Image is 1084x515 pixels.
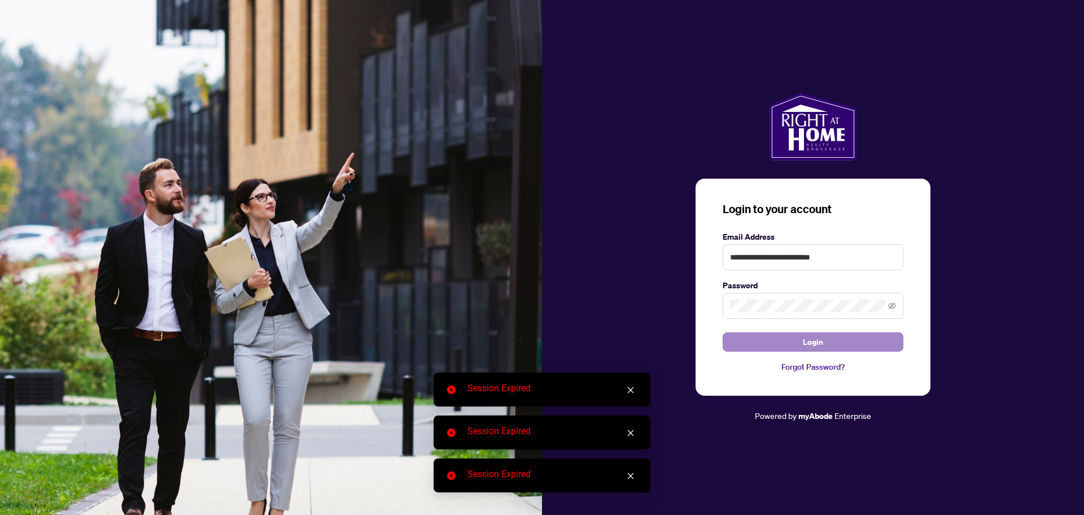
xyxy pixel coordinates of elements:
[467,382,637,395] div: Session Expired
[627,429,635,437] span: close
[888,302,896,310] span: eye-invisible
[447,429,456,437] span: close-circle
[627,472,635,480] span: close
[624,470,637,482] a: Close
[803,333,823,351] span: Login
[467,468,637,481] div: Session Expired
[798,410,833,422] a: myAbode
[627,386,635,394] span: close
[447,386,456,394] span: close-circle
[467,425,637,438] div: Session Expired
[624,384,637,396] a: Close
[723,361,903,373] a: Forgot Password?
[723,332,903,352] button: Login
[624,427,637,439] a: Close
[723,201,903,217] h3: Login to your account
[723,231,903,243] label: Email Address
[755,410,797,421] span: Powered by
[769,93,856,161] img: ma-logo
[834,410,871,421] span: Enterprise
[723,279,903,292] label: Password
[447,471,456,480] span: close-circle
